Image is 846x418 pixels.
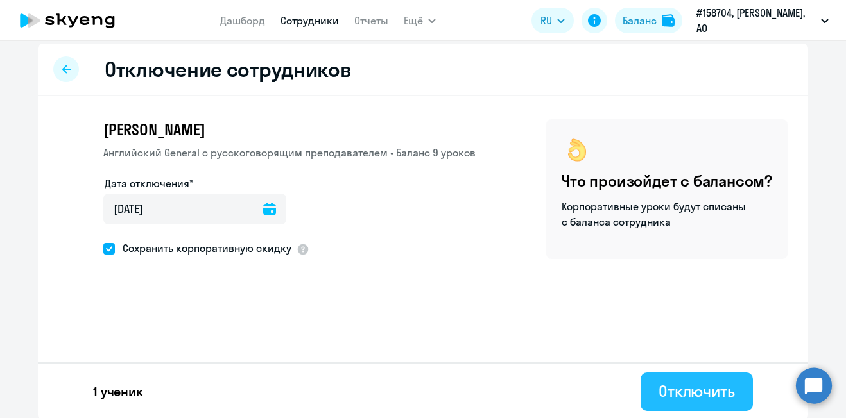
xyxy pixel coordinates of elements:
[562,171,772,191] h4: Что произойдет с балансом?
[659,381,735,401] div: Отключить
[103,194,286,224] input: дд.мм.гггг
[281,14,339,27] a: Сотрудники
[623,13,657,28] div: Баланс
[220,14,265,27] a: Дашборд
[531,8,574,33] button: RU
[696,5,816,36] p: #158704, [PERSON_NAME], АО
[115,240,291,256] span: Сохранить корпоративную скидку
[103,145,476,160] p: Английский General с русскоговорящим преподавателем • Баланс 9 уроков
[562,135,592,165] img: ok
[103,119,205,140] span: [PERSON_NAME]
[354,14,388,27] a: Отчеты
[615,8,682,33] button: Балансbalance
[690,5,835,36] button: #158704, [PERSON_NAME], АО
[105,176,193,191] label: Дата отключения*
[404,13,423,28] span: Ещё
[662,14,675,27] img: balance
[641,372,753,411] button: Отключить
[404,8,436,33] button: Ещё
[105,56,351,82] h2: Отключение сотрудников
[562,199,748,230] p: Корпоративные уроки будут списаны с баланса сотрудника
[93,383,143,401] p: 1 ученик
[540,13,552,28] span: RU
